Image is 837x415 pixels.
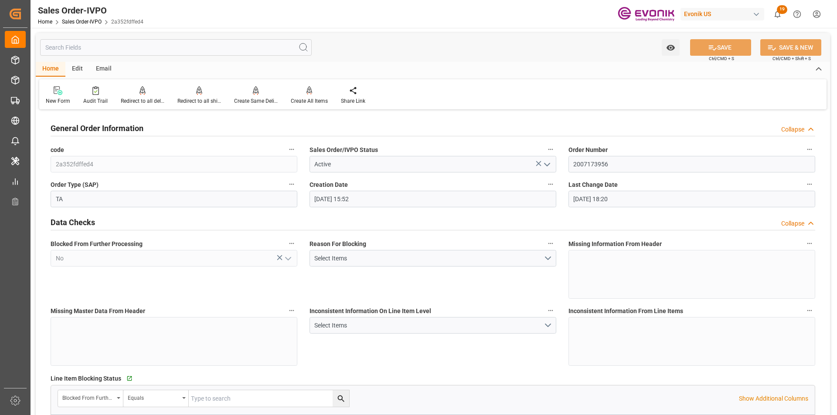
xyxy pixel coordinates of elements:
[38,19,52,25] a: Home
[286,179,297,190] button: Order Type (SAP)
[121,97,164,105] div: Redirect to all deliveries
[51,307,145,316] span: Missing Master Data From Header
[568,180,618,189] span: Last Change Date
[568,191,815,207] input: DD.MM.YYYY HH:MM
[804,179,815,190] button: Last Change Date
[314,321,543,330] div: Select Items
[804,238,815,249] button: Missing Information From Header
[760,39,821,56] button: SAVE & NEW
[310,250,556,267] button: open menu
[46,97,70,105] div: New Form
[123,390,189,407] button: open menu
[545,144,556,155] button: Sales Order/IVPO Status
[51,180,99,189] span: Order Type (SAP)
[128,392,179,402] div: Equals
[568,240,662,249] span: Missing Information From Header
[281,252,294,265] button: open menu
[58,390,123,407] button: open menu
[690,39,751,56] button: SAVE
[65,62,89,77] div: Edit
[739,394,808,403] p: Show Additional Columns
[568,307,683,316] span: Inconsistent Information From Line Items
[787,4,807,24] button: Help Center
[310,180,348,189] span: Creation Date
[62,392,114,402] div: Blocked From Further Processing
[618,7,674,22] img: Evonik-brand-mark-Deep-Purple-RGB.jpeg_1700498283.jpeg
[804,144,815,155] button: Order Number
[89,62,118,77] div: Email
[189,390,349,407] input: Type to search
[177,97,221,105] div: Redirect to all shipments
[781,219,804,228] div: Collapse
[804,305,815,316] button: Inconsistent Information From Line Items
[545,305,556,316] button: Inconsistent Information On Line Item Level
[62,19,102,25] a: Sales Order-IVPO
[680,6,768,22] button: Evonik US
[291,97,328,105] div: Create All Items
[310,145,378,155] span: Sales Order/IVPO Status
[40,39,312,56] input: Search Fields
[51,122,143,134] h2: General Order Information
[545,179,556,190] button: Creation Date
[568,145,608,155] span: Order Number
[51,240,143,249] span: Blocked From Further Processing
[51,216,95,228] h2: Data Checks
[772,55,811,62] span: Ctrl/CMD + Shift + S
[310,191,556,207] input: DD.MM.YYYY HH:MM
[341,97,365,105] div: Share Link
[709,55,734,62] span: Ctrl/CMD + S
[545,238,556,249] button: Reason For Blocking
[781,125,804,134] div: Collapse
[51,374,121,383] span: Line Item Blocking Status
[540,158,553,171] button: open menu
[680,8,764,20] div: Evonik US
[768,4,787,24] button: show 19 new notifications
[310,240,366,249] span: Reason For Blocking
[286,238,297,249] button: Blocked From Further Processing
[286,144,297,155] button: code
[777,5,787,14] span: 19
[662,39,680,56] button: open menu
[333,390,349,407] button: search button
[38,4,143,17] div: Sales Order-IVPO
[286,305,297,316] button: Missing Master Data From Header
[310,307,431,316] span: Inconsistent Information On Line Item Level
[310,317,556,334] button: open menu
[234,97,278,105] div: Create Same Delivery Date
[51,145,64,155] span: code
[314,254,543,263] div: Select Items
[36,62,65,77] div: Home
[83,97,108,105] div: Audit Trail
